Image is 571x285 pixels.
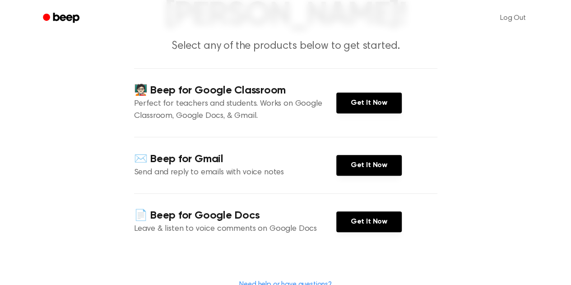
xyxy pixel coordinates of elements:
h4: 📄 Beep for Google Docs [134,208,336,223]
p: Send and reply to emails with voice notes [134,167,336,179]
a: Get It Now [336,211,402,232]
p: Leave & listen to voice comments on Google Docs [134,223,336,235]
a: Get It Now [336,155,402,176]
p: Select any of the products below to get started. [112,39,459,54]
a: Get It Now [336,93,402,113]
h4: ✉️ Beep for Gmail [134,152,336,167]
a: Log Out [491,7,535,29]
p: Perfect for teachers and students. Works on Google Classroom, Google Docs, & Gmail. [134,98,336,122]
a: Beep [37,9,88,27]
h4: 🧑🏻‍🏫 Beep for Google Classroom [134,83,336,98]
